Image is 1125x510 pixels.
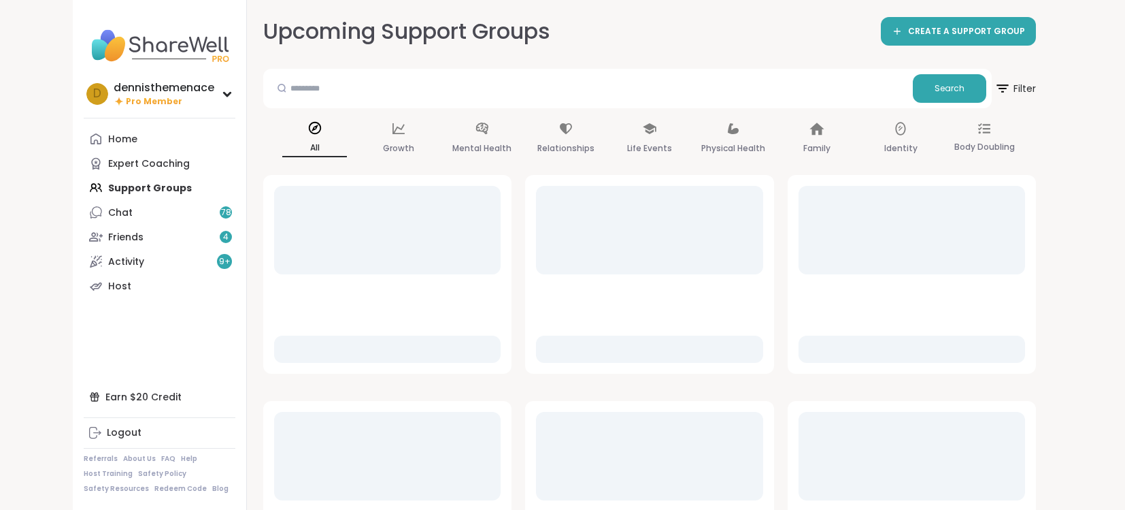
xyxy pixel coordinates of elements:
[181,454,197,464] a: Help
[884,140,918,157] p: Identity
[994,69,1036,108] button: Filter
[219,256,231,268] span: 9 +
[108,231,144,244] div: Friends
[935,82,964,95] span: Search
[452,140,511,157] p: Mental Health
[84,454,118,464] a: Referrals
[84,274,235,298] a: Host
[84,200,235,225] a: Chat78
[126,96,182,108] span: Pro Member
[107,426,141,440] div: Logout
[282,140,347,157] p: All
[84,127,235,151] a: Home
[84,151,235,176] a: Expert Coaching
[954,139,1015,155] p: Body Doubling
[138,469,186,479] a: Safety Policy
[263,16,550,47] h2: Upcoming Support Groups
[913,74,986,103] button: Search
[627,140,672,157] p: Life Events
[114,80,214,95] div: dennisthemenace
[93,85,101,103] span: d
[994,72,1036,105] span: Filter
[108,157,190,171] div: Expert Coaching
[108,255,144,269] div: Activity
[383,140,414,157] p: Growth
[84,225,235,249] a: Friends4
[84,249,235,274] a: Activity9+
[881,17,1036,46] a: CREATE A SUPPORT GROUP
[84,421,235,445] a: Logout
[701,140,765,157] p: Physical Health
[537,140,594,157] p: Relationships
[123,454,156,464] a: About Us
[108,206,133,220] div: Chat
[221,207,231,219] span: 78
[908,26,1025,37] span: CREATE A SUPPORT GROUP
[84,385,235,409] div: Earn $20 Credit
[223,232,229,243] span: 4
[84,484,149,494] a: Safety Resources
[161,454,175,464] a: FAQ
[108,280,131,293] div: Host
[108,133,137,146] div: Home
[803,140,830,157] p: Family
[84,22,235,69] img: ShareWell Nav Logo
[212,484,229,494] a: Blog
[84,469,133,479] a: Host Training
[154,484,207,494] a: Redeem Code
